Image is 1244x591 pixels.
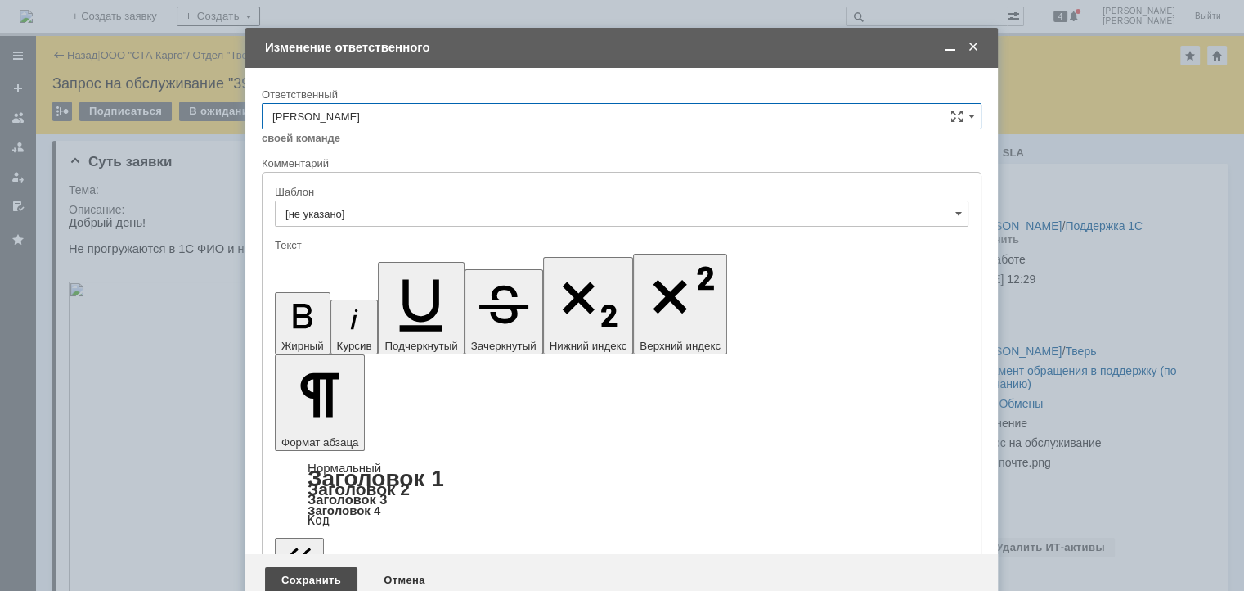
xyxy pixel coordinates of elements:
[308,466,444,491] a: Заголовок 1
[633,254,727,354] button: Верхний индекс
[262,156,981,172] div: Комментарий
[337,340,372,352] span: Курсив
[543,257,634,354] button: Нижний индекс
[275,462,968,526] div: Формат абзаца
[378,262,464,354] button: Подчеркнутый
[950,110,963,123] span: Сложная форма
[308,461,381,475] a: Нормальный
[384,340,457,352] span: Подчеркнутый
[465,269,543,354] button: Зачеркнутый
[275,354,365,451] button: Формат абзаца
[965,40,981,55] span: Закрыть
[265,40,981,55] div: Изменение ответственного
[942,40,959,55] span: Свернуть (Ctrl + M)
[281,340,324,352] span: Жирный
[275,292,330,354] button: Жирный
[275,240,965,250] div: Текст
[550,340,627,352] span: Нижний индекс
[308,513,330,528] a: Код
[308,480,410,499] a: Заголовок 2
[308,503,380,517] a: Заголовок 4
[471,340,537,352] span: Зачеркнутый
[330,300,379,354] button: Курсив
[262,89,978,100] div: Ответственный
[262,132,340,145] a: своей команде
[308,492,387,507] a: Заголовок 3
[275,187,965,197] div: Шаблон
[281,436,358,449] span: Формат абзаца
[640,340,721,352] span: Верхний индекс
